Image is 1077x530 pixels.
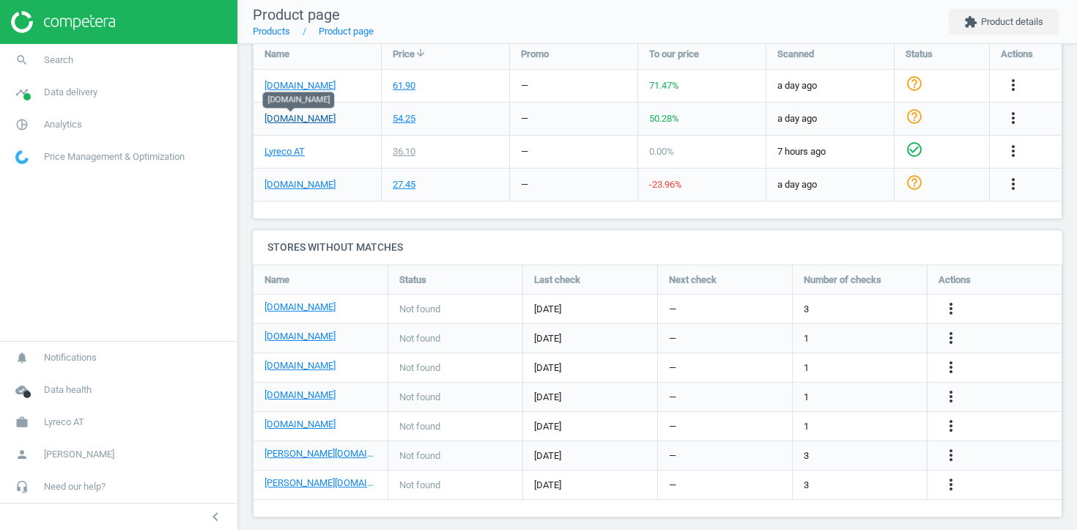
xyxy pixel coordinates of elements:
span: a day ago [777,79,883,92]
a: [DOMAIN_NAME] [264,112,336,125]
span: To our price [649,48,699,61]
span: Next check [669,273,717,287]
span: Not found [399,303,440,316]
span: — [669,303,676,316]
span: Price Management & Optimization [44,150,185,163]
div: 61.90 [393,79,415,92]
span: Not found [399,391,440,404]
a: [DOMAIN_NAME] [264,389,336,402]
span: 1 [804,361,809,375]
span: Name [264,273,289,287]
button: extensionProduct details [949,9,1059,35]
i: check_circle_outline [906,141,923,158]
span: — [669,449,676,463]
span: 3 [804,303,809,316]
i: person [8,441,36,468]
span: [PERSON_NAME] [44,448,114,461]
span: Data delivery [44,86,97,99]
i: help_outline [906,108,923,125]
i: help_outline [906,174,923,191]
img: wGWNvw8QSZomAAAAABJRU5ErkJggg== [15,150,29,164]
i: headset_mic [8,473,36,501]
span: Name [264,48,289,61]
a: [DOMAIN_NAME] [264,330,336,343]
button: more_vert [942,476,960,495]
span: 1 [804,391,809,404]
span: Search [44,54,73,67]
button: more_vert [942,417,960,436]
span: 3 [804,449,809,463]
span: — [669,420,676,433]
i: arrow_downward [415,47,426,59]
button: more_vert [1004,175,1022,194]
span: [DATE] [534,479,646,492]
span: Not found [399,420,440,433]
span: Price [393,48,415,61]
span: [DATE] [534,449,646,463]
span: — [669,391,676,404]
img: ajHJNr6hYgQAAAAASUVORK5CYII= [11,11,115,33]
span: [DATE] [534,391,646,404]
a: Products [253,26,290,37]
span: Number of checks [804,273,881,287]
span: — [669,361,676,375]
i: more_vert [942,329,960,347]
a: Product page [319,26,374,37]
span: Status [399,273,426,287]
div: [DOMAIN_NAME] [263,92,335,108]
h4: Stores without matches [253,230,1062,265]
a: [DOMAIN_NAME] [264,418,336,431]
button: more_vert [1004,109,1022,128]
span: Analytics [44,118,82,131]
i: more_vert [942,446,960,464]
a: Lyreco AT [264,145,305,158]
i: chevron_left [207,508,224,526]
i: cloud_done [8,376,36,404]
button: chevron_left [197,507,234,526]
button: more_vert [942,300,960,319]
span: [DATE] [534,303,646,316]
i: timeline [8,78,36,106]
span: Notifications [44,351,97,364]
button: more_vert [1004,142,1022,161]
i: pie_chart_outlined [8,111,36,139]
span: Not found [399,332,440,345]
div: — [521,79,528,92]
button: more_vert [942,388,960,407]
a: [DOMAIN_NAME] [264,178,336,191]
span: Actions [939,273,971,287]
span: Data health [44,383,92,397]
span: 0.00 % [649,146,674,157]
i: help_outline [906,75,923,92]
div: — [521,178,528,191]
span: 3 [804,479,809,492]
span: — [669,479,676,492]
div: 36.10 [393,145,415,158]
span: -23.96 % [649,179,682,190]
div: — [521,112,528,125]
span: [DATE] [534,332,646,345]
a: [PERSON_NAME][DOMAIN_NAME] [264,476,377,490]
span: 71.47 % [649,80,679,91]
a: [PERSON_NAME][DOMAIN_NAME] [264,447,377,460]
span: Lyreco AT [44,416,84,429]
span: 50.28 % [649,113,679,124]
span: Promo [521,48,549,61]
i: more_vert [942,476,960,493]
i: extension [964,15,977,29]
span: Last check [534,273,580,287]
span: Product page [253,6,340,23]
span: [DATE] [534,361,646,375]
button: more_vert [942,446,960,465]
div: 27.45 [393,178,415,191]
i: more_vert [942,388,960,405]
span: Status [906,48,933,61]
span: Not found [399,449,440,463]
button: more_vert [1004,76,1022,95]
span: 1 [804,420,809,433]
span: [DATE] [534,420,646,433]
span: Not found [399,479,440,492]
span: a day ago [777,112,883,125]
i: more_vert [1004,175,1022,193]
i: notifications [8,344,36,372]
